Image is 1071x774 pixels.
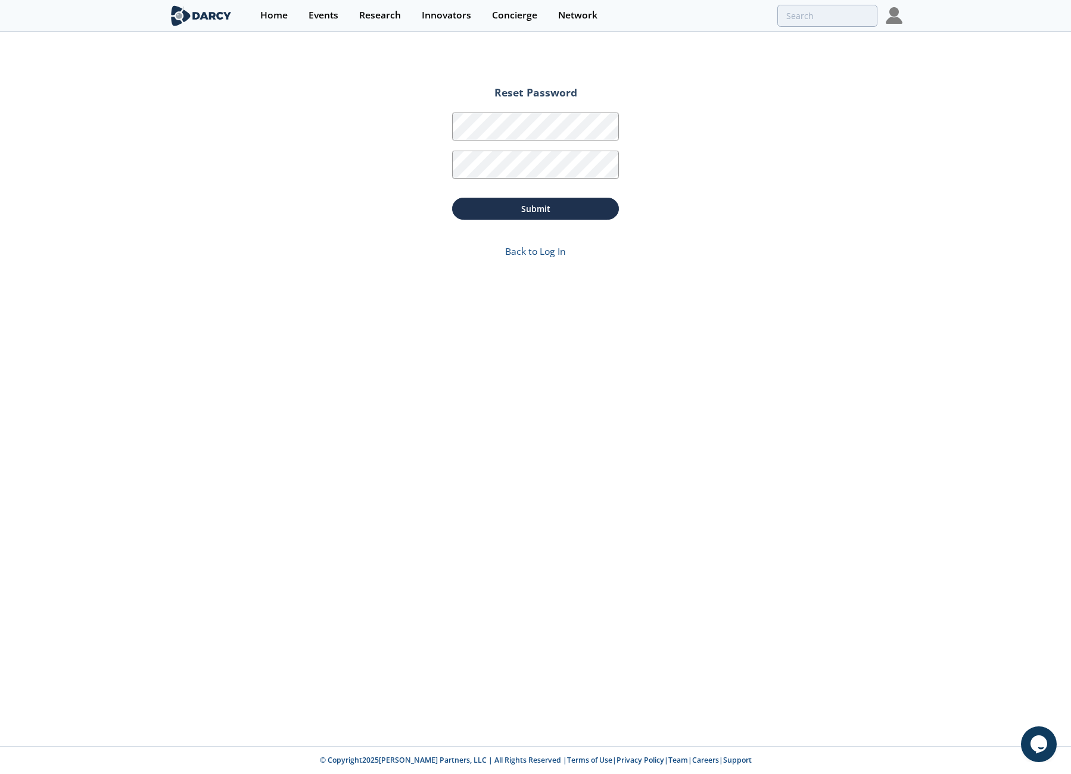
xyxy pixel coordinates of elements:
[886,7,902,24] img: Profile
[777,5,877,27] input: Advanced Search
[359,11,401,20] div: Research
[567,755,612,765] a: Terms of Use
[309,11,338,20] div: Events
[558,11,597,20] div: Network
[1021,726,1059,762] iframe: chat widget
[260,11,288,20] div: Home
[505,245,566,258] a: Back to Log In
[692,755,719,765] a: Careers
[452,198,619,220] button: Submit
[492,11,537,20] div: Concierge
[422,11,471,20] div: Innovators
[452,88,619,107] h2: Reset Password
[169,5,233,26] img: logo-wide.svg
[95,755,976,766] p: © Copyright 2025 [PERSON_NAME] Partners, LLC | All Rights Reserved | | | | |
[668,755,688,765] a: Team
[723,755,752,765] a: Support
[617,755,664,765] a: Privacy Policy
